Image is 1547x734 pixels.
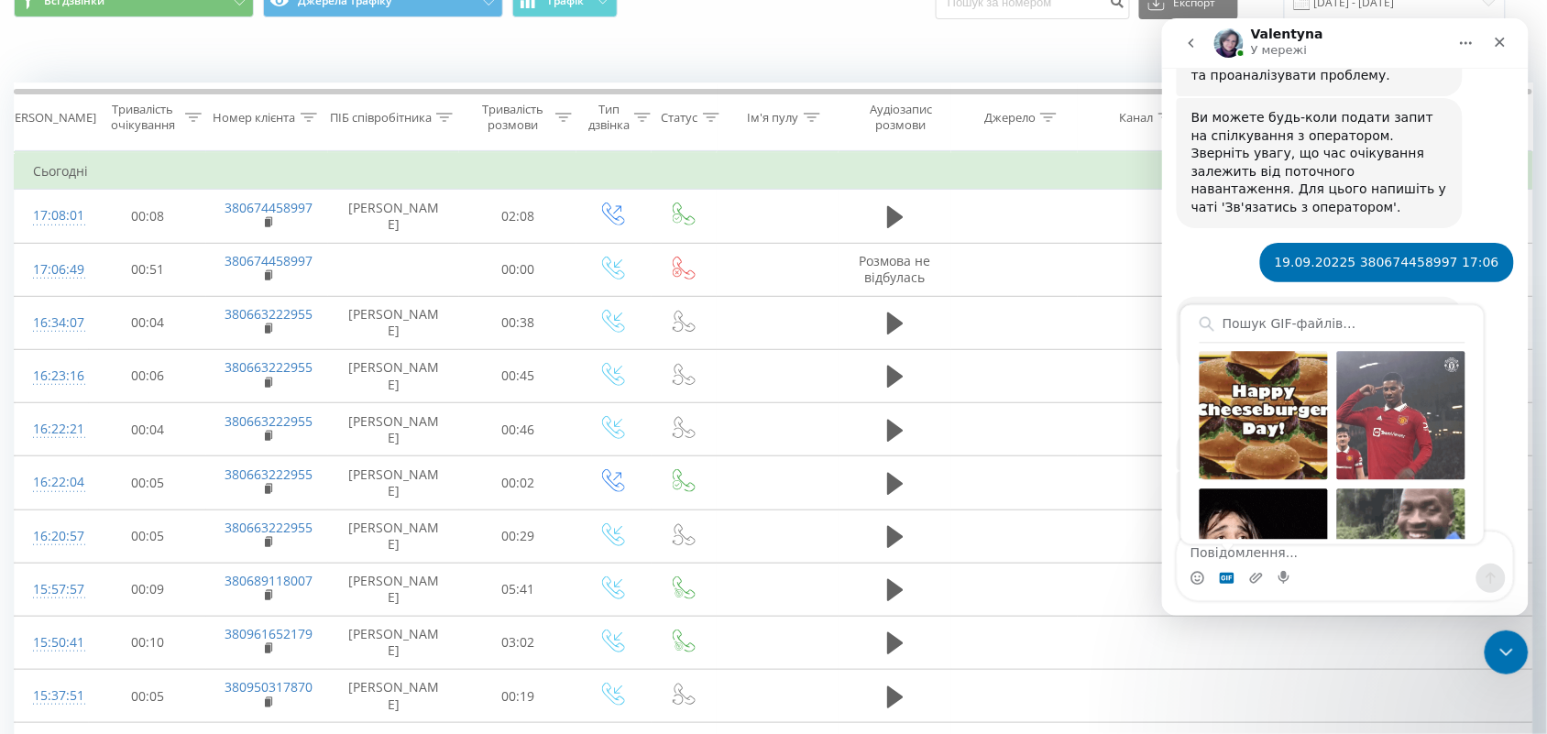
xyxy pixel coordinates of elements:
div: Аудіозапис розмови [855,102,947,133]
td: [PERSON_NAME] [328,616,459,669]
a: 380663222955 [225,466,313,483]
td: 00:45 [459,349,576,402]
td: [PERSON_NAME] [328,456,459,509]
div: 16:22:21 [33,411,71,447]
div: Статус [662,110,698,126]
div: Ім'я пулу [748,110,799,126]
div: Номер клієнта [214,110,296,126]
a: 380674458997 [225,199,313,216]
a: 380663222955 [225,305,313,323]
td: 00:10 [89,616,206,669]
div: ПІБ співробітника [330,110,432,126]
div: Тип дзвінка [588,102,630,133]
div: 16:22:04 [33,465,71,500]
td: 00:09 [89,563,206,616]
button: Завантажити вкладений файл [87,553,102,567]
td: 00:38 [459,296,576,349]
div: [PERSON_NAME] [4,110,96,126]
span: Розмова не відбулась [860,252,931,286]
div: 16:20:57 [33,519,71,554]
a: 380674458997 [225,252,313,269]
div: 17:06:49 [33,252,71,288]
td: 00:46 [459,403,576,456]
td: 00:05 [89,456,206,509]
div: Тривалість очікування [105,102,181,133]
div: 16:23:16 [33,358,71,394]
td: 00:04 [89,296,206,349]
td: [PERSON_NAME] [328,403,459,456]
td: 00:02 [459,456,576,509]
div: Джерело [984,110,1036,126]
a: 380663222955 [225,358,313,376]
td: [PERSON_NAME] [328,349,459,402]
a: 380663222955 [225,519,313,536]
td: 00:05 [89,670,206,723]
div: 15:50:41 [33,625,71,661]
button: Start recording [116,553,131,567]
td: 02:08 [459,190,576,243]
a: 380689118007 [225,572,313,589]
td: 00:19 [459,670,576,723]
td: 00:29 [459,509,576,563]
div: 16:34:07 [33,305,71,341]
a: 380950317870 [225,678,313,696]
div: Тривалість розмови [476,102,551,133]
td: [PERSON_NAME] [328,296,459,349]
td: 00:04 [89,403,206,456]
button: Надіслати повідомлення… [314,545,344,575]
td: 00:51 [89,243,206,296]
iframe: Intercom live chat [1162,18,1529,616]
td: 00:06 [89,349,206,402]
td: 03:02 [459,616,576,669]
div: 15:37:51 [33,678,71,714]
td: 00:08 [89,190,206,243]
td: 00:00 [459,243,576,296]
div: Надіслати gif [38,471,166,599]
a: 380663222955 [225,412,313,430]
td: [PERSON_NAME] [328,509,459,563]
div: Надіслати gif [175,471,303,599]
div: 15:57:57 [33,572,71,608]
td: Сьогодні [15,153,1533,190]
td: [PERSON_NAME] [328,190,459,243]
div: 17:08:01 [33,198,71,234]
td: 00:05 [89,509,206,563]
td: 05:41 [459,563,576,616]
iframe: Intercom live chat [1485,630,1529,674]
td: [PERSON_NAME] [328,670,459,723]
div: Канал [1120,110,1154,126]
td: [PERSON_NAME] [328,563,459,616]
a: 380961652179 [225,625,313,642]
